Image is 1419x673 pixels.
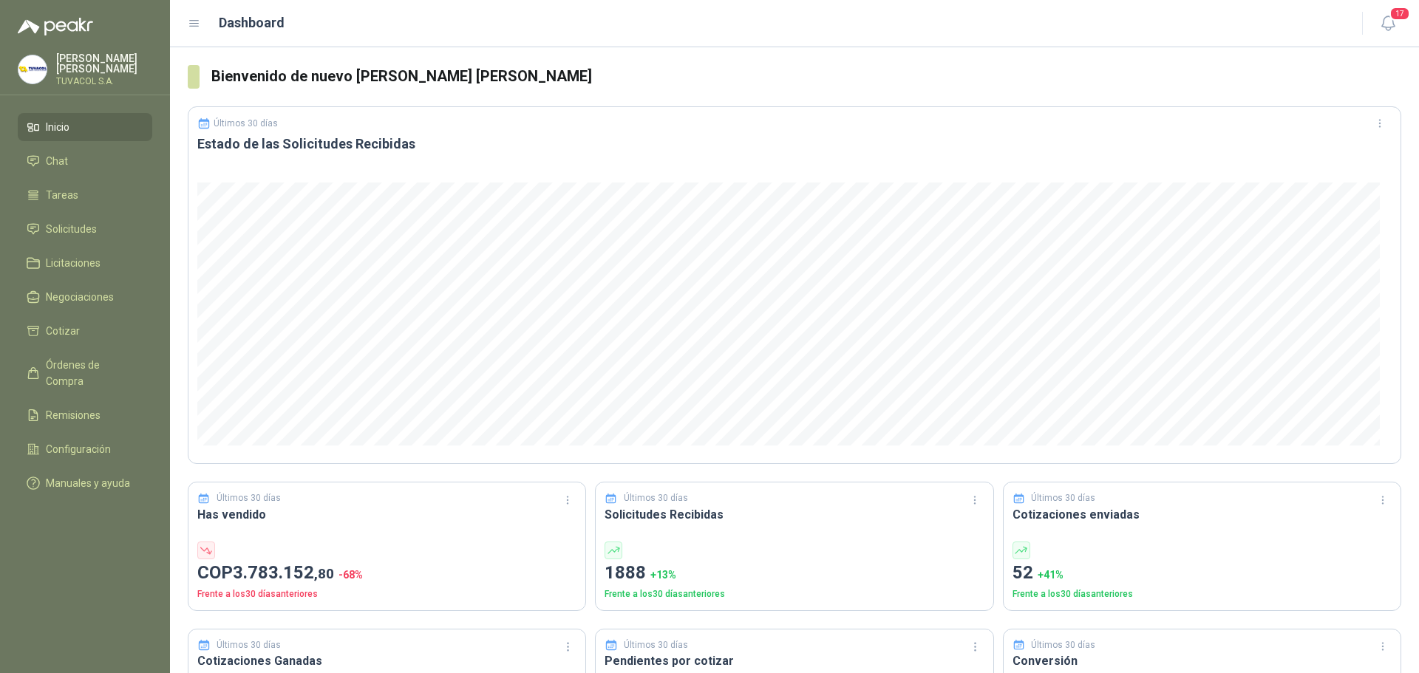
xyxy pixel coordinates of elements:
span: Chat [46,153,68,169]
span: Negociaciones [46,289,114,305]
a: Negociaciones [18,283,152,311]
span: -68 % [338,569,363,581]
h3: Cotizaciones enviadas [1013,505,1392,524]
span: + 41 % [1038,569,1064,581]
span: Órdenes de Compra [46,357,138,389]
p: Últimos 30 días [1031,491,1095,505]
p: 52 [1013,559,1392,587]
p: TUVACOL S.A. [56,77,152,86]
span: ,80 [314,565,334,582]
h1: Dashboard [219,13,285,33]
span: Remisiones [46,407,101,423]
button: 17 [1375,10,1401,37]
a: Remisiones [18,401,152,429]
p: Últimos 30 días [1031,638,1095,652]
p: Últimos 30 días [624,491,688,505]
span: Manuales y ayuda [46,475,130,491]
span: Inicio [46,119,69,135]
h3: Pendientes por cotizar [605,652,984,670]
span: Licitaciones [46,255,101,271]
span: 17 [1389,7,1410,21]
p: COP [197,559,576,587]
h3: Estado de las Solicitudes Recibidas [197,135,1392,153]
p: Últimos 30 días [214,118,278,129]
p: Frente a los 30 días anteriores [605,587,984,601]
span: 3.783.152 [233,562,334,583]
a: Tareas [18,181,152,209]
span: + 13 % [650,569,676,581]
a: Inicio [18,113,152,141]
a: Configuración [18,435,152,463]
a: Cotizar [18,317,152,345]
p: Últimos 30 días [217,638,281,652]
a: Chat [18,147,152,175]
a: Órdenes de Compra [18,351,152,395]
p: Frente a los 30 días anteriores [1013,587,1392,601]
h3: Cotizaciones Ganadas [197,652,576,670]
img: Logo peakr [18,18,93,35]
p: [PERSON_NAME] [PERSON_NAME] [56,53,152,74]
h3: Has vendido [197,505,576,524]
p: Frente a los 30 días anteriores [197,587,576,601]
h3: Conversión [1013,652,1392,670]
span: Tareas [46,187,78,203]
a: Licitaciones [18,249,152,277]
a: Solicitudes [18,215,152,243]
a: Manuales y ayuda [18,469,152,497]
p: 1888 [605,559,984,587]
span: Configuración [46,441,111,457]
p: Últimos 30 días [624,638,688,652]
h3: Bienvenido de nuevo [PERSON_NAME] [PERSON_NAME] [211,65,1401,88]
img: Company Logo [18,55,47,83]
span: Solicitudes [46,221,97,237]
span: Cotizar [46,323,80,339]
h3: Solicitudes Recibidas [605,505,984,524]
p: Últimos 30 días [217,491,281,505]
